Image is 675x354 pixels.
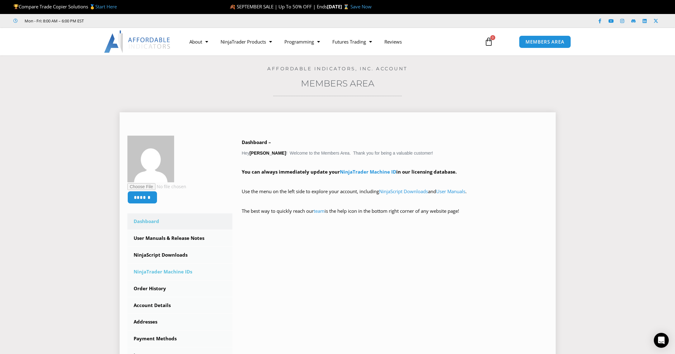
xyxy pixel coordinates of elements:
[378,35,408,49] a: Reviews
[127,264,233,280] a: NinjaTrader Machine IDs
[104,30,171,53] img: LogoAI | Affordable Indicators – NinjaTrader
[127,331,233,347] a: Payment Methods
[127,281,233,297] a: Order History
[525,40,564,44] span: MEMBERS AREA
[14,4,18,9] img: 🏆
[475,33,502,51] a: 0
[436,188,465,194] a: User Manuals
[301,78,374,89] a: Members Area
[242,169,457,175] strong: You can always immediately update your in our licensing database.
[654,333,669,348] div: Open Intercom Messenger
[230,3,327,10] span: 🍂 SEPTEMBER SALE | Up To 50% OFF | Ends
[127,314,233,330] a: Addresses
[326,35,378,49] a: Futures Trading
[519,35,571,48] a: MEMBERS AREA
[242,139,271,145] b: Dashboard –
[13,3,117,10] span: Compare Trade Copier Solutions 🥇
[127,213,233,230] a: Dashboard
[242,207,548,224] p: The best way to quickly reach our is the help icon in the bottom right corner of any website page!
[490,35,495,40] span: 0
[278,35,326,49] a: Programming
[242,187,548,205] p: Use the menu on the left side to explore your account, including and .
[23,17,84,25] span: Mon - Fri: 8:00 AM – 6:00 PM EST
[379,188,428,194] a: NinjaScript Downloads
[327,3,350,10] strong: [DATE] ⌛
[250,151,286,156] strong: [PERSON_NAME]
[127,297,233,314] a: Account Details
[95,3,117,10] a: Start Here
[183,35,477,49] nav: Menu
[214,35,278,49] a: NinjaTrader Products
[127,136,174,182] img: 97313a39e925d8dd5379388bf66b5e5faba883c89941e3319d030b522067dfa4
[93,18,186,24] iframe: Customer reviews powered by Trustpilot
[127,247,233,263] a: NinjaScript Downloads
[242,138,548,224] div: Hey ! Welcome to the Members Area. Thank you for being a valuable customer!
[314,208,325,214] a: team
[350,3,372,10] a: Save Now
[340,169,396,175] a: NinjaTrader Machine ID
[183,35,214,49] a: About
[127,230,233,246] a: User Manuals & Release Notes
[267,66,408,72] a: Affordable Indicators, Inc. Account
